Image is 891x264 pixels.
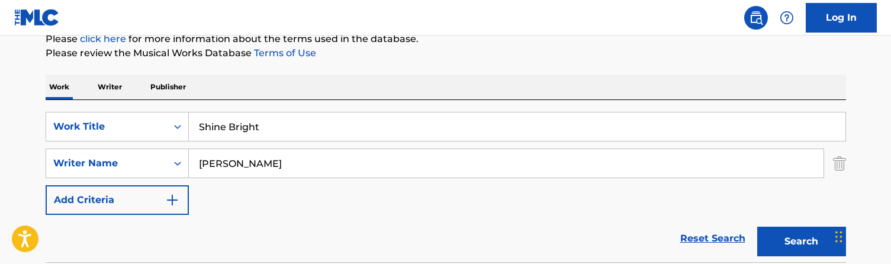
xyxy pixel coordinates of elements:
[744,6,768,30] a: Public Search
[832,207,891,264] iframe: Chat Widget
[46,185,189,215] button: Add Criteria
[46,112,846,262] form: Search Form
[53,120,160,134] div: Work Title
[14,9,60,26] img: MLC Logo
[775,6,799,30] div: Help
[165,193,179,207] img: 9d2ae6d4665cec9f34b9.svg
[252,47,316,59] a: Terms of Use
[780,11,794,25] img: help
[46,75,73,99] p: Work
[835,219,842,255] div: Drag
[80,33,126,44] a: click here
[46,32,846,46] p: Please for more information about the terms used in the database.
[757,227,846,256] button: Search
[674,226,751,252] a: Reset Search
[46,46,846,60] p: Please review the Musical Works Database
[833,149,846,178] img: Delete Criterion
[806,3,877,33] a: Log In
[749,11,763,25] img: search
[147,75,189,99] p: Publisher
[94,75,126,99] p: Writer
[53,156,160,170] div: Writer Name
